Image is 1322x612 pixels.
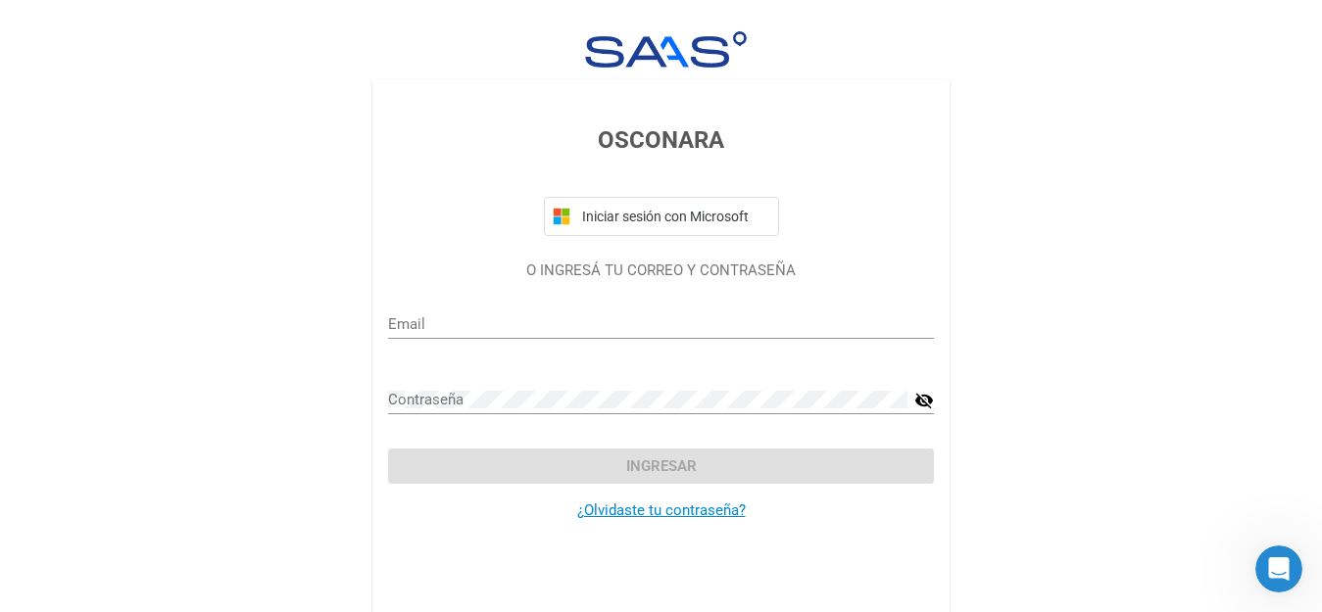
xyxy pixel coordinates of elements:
[544,197,779,236] button: Iniciar sesión con Microsoft
[388,259,934,282] p: O INGRESÁ TU CORREO Y CONTRASEÑA
[388,122,934,158] h3: OSCONARA
[1255,545,1302,592] iframe: Intercom live chat
[914,389,934,412] mat-icon: visibility_off
[626,457,697,475] span: Ingresar
[578,209,770,224] span: Iniciar sesión con Microsoft
[388,448,934,484] button: Ingresar
[577,501,746,519] a: ¿Olvidaste tu contraseña?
